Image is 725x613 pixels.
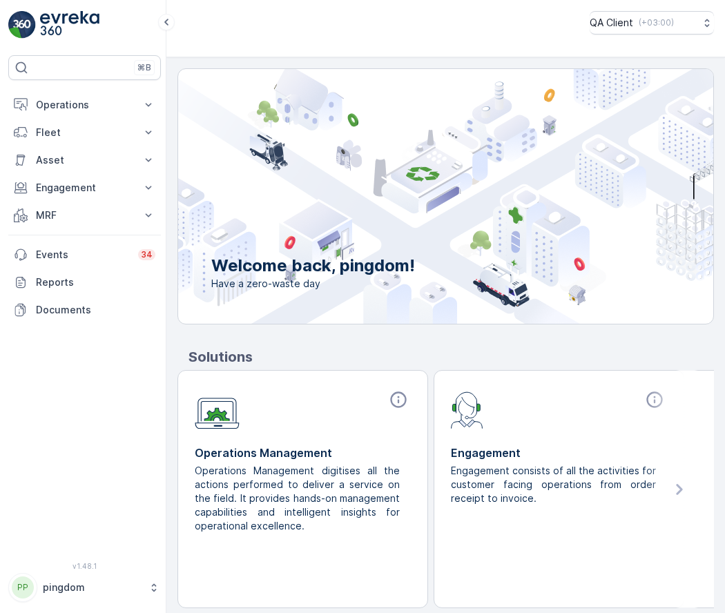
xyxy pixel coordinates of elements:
[12,576,34,599] div: PP
[116,69,713,324] img: city illustration
[36,126,133,139] p: Fleet
[8,146,161,174] button: Asset
[451,390,483,429] img: module-icon
[43,581,142,594] p: pingdom
[639,17,674,28] p: ( +03:00 )
[36,208,133,222] p: MRF
[8,296,161,324] a: Documents
[211,255,415,277] p: Welcome back, pingdom!
[36,275,155,289] p: Reports
[451,445,667,461] p: Engagement
[8,562,161,570] span: v 1.48.1
[36,181,133,195] p: Engagement
[8,573,161,602] button: PPpingdom
[195,390,240,429] img: module-icon
[36,98,133,112] p: Operations
[195,464,400,533] p: Operations Management digitises all the actions performed to deliver a service on the field. It p...
[8,174,161,202] button: Engagement
[211,277,415,291] span: Have a zero-waste day
[590,11,714,35] button: QA Client(+03:00)
[451,464,656,505] p: Engagement consists of all the activities for customer facing operations from order receipt to in...
[36,153,133,167] p: Asset
[36,303,155,317] p: Documents
[8,269,161,296] a: Reports
[8,241,161,269] a: Events34
[195,445,411,461] p: Operations Management
[137,62,151,73] p: ⌘B
[36,248,130,262] p: Events
[8,11,36,39] img: logo
[141,249,153,260] p: 34
[8,91,161,119] button: Operations
[188,347,714,367] p: Solutions
[8,119,161,146] button: Fleet
[8,202,161,229] button: MRF
[590,16,633,30] p: QA Client
[40,11,99,39] img: logo_light-DOdMpM7g.png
